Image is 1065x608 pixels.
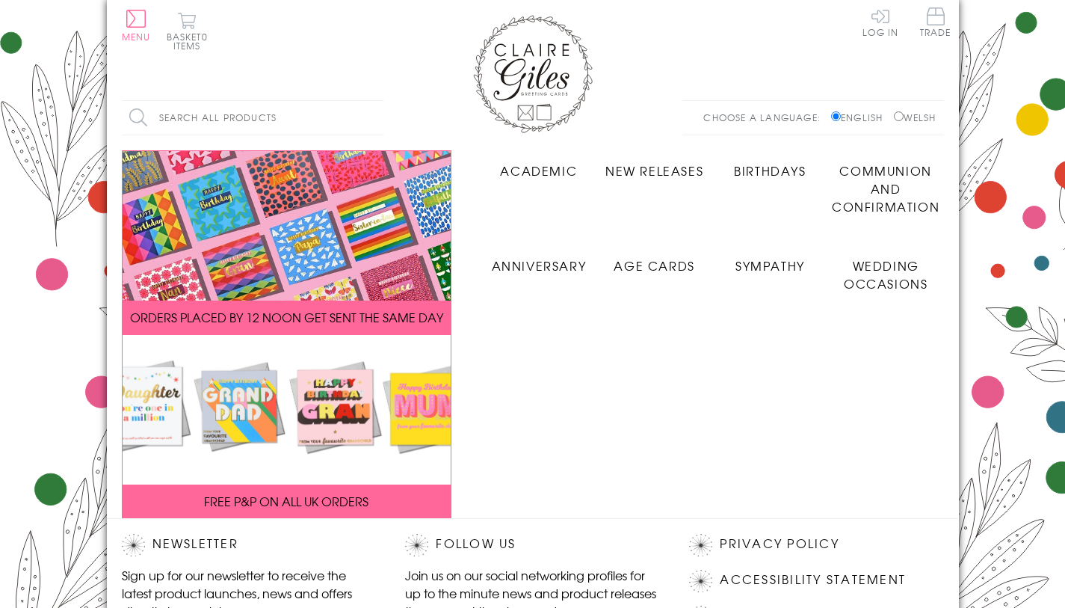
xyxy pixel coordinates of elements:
span: Sympathy [735,257,805,274]
label: English [831,111,890,124]
a: Academic [481,150,597,179]
h2: Newsletter [122,534,376,556]
span: Birthdays [734,162,806,179]
a: Anniversary [481,245,597,274]
input: Search [368,101,383,135]
span: Trade [920,7,951,37]
label: Welsh [894,111,936,124]
img: Claire Giles Greetings Cards [473,15,593,133]
button: Basket0 items [167,12,208,50]
button: Menu [122,10,151,41]
a: Communion and Confirmation [828,150,944,215]
span: New Releases [605,162,703,179]
input: Welsh [894,111,904,121]
a: New Releases [596,150,712,179]
p: Choose a language: [703,111,828,124]
a: Log In [862,7,898,37]
input: English [831,111,841,121]
span: Academic [500,162,577,179]
a: Sympathy [712,245,828,274]
a: Accessibility Statement [720,570,906,590]
span: ORDERS PLACED BY 12 NOON GET SENT THE SAME DAY [130,308,443,326]
span: 0 items [173,30,208,52]
a: Privacy Policy [720,534,839,554]
h2: Follow Us [405,534,659,556]
span: Menu [122,30,151,43]
a: Trade [920,7,951,40]
span: FREE P&P ON ALL UK ORDERS [204,492,368,510]
span: Anniversary [492,257,587,274]
span: Age Cards [614,257,694,274]
span: Wedding Occasions [844,257,927,292]
span: Communion and Confirmation [832,162,939,215]
a: Birthdays [712,150,828,179]
a: Wedding Occasions [828,245,944,292]
a: Age Cards [596,245,712,274]
input: Search all products [122,101,383,135]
